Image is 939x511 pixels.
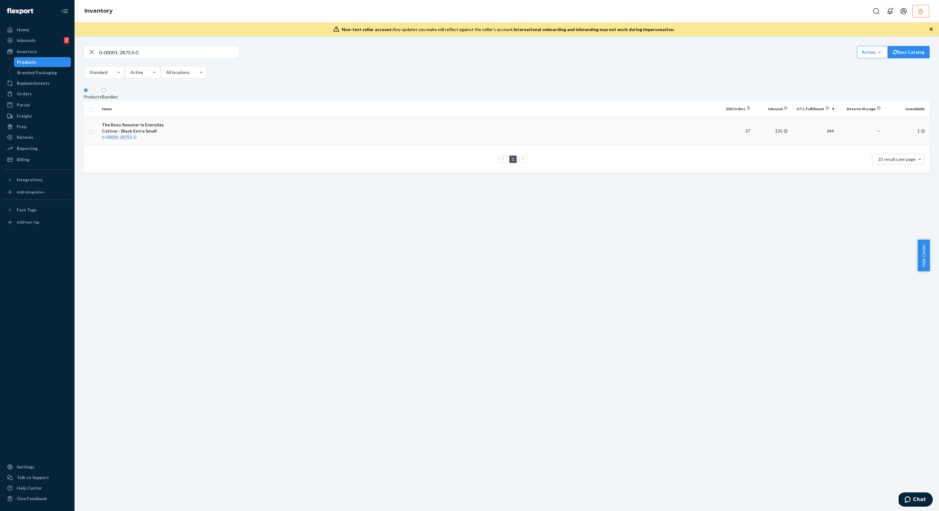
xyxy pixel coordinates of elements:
div: Action [862,49,883,55]
div: Parcel [17,102,30,108]
div: Add Fast Tag [17,219,39,225]
div: Integrations [17,177,43,183]
div: Bundles [102,94,118,100]
span: 25 results per page [878,156,916,162]
iframe: Opens a widget where you can chat to one of our agents [899,492,933,508]
a: Products [14,57,71,67]
div: The Boxy Sweater in Everyday Cotton - Black Extra Small [102,122,167,134]
button: Talk to Support [4,473,71,482]
div: Help Center [17,485,42,491]
div: Talk to Support [17,474,49,481]
input: Bundles [102,88,106,92]
a: Parcel [4,100,71,110]
input: Standard [89,69,90,75]
div: Fast Tags [17,207,37,213]
ol: breadcrumbs [79,2,118,20]
button: Integrations [4,175,71,185]
div: Give Feedback [17,495,47,502]
a: Prep [4,122,71,132]
a: Settings [4,462,71,472]
div: Returns [17,134,33,140]
a: Replenishments [4,78,71,88]
div: Home [17,27,29,33]
em: 00001 [106,134,118,140]
th: DTC Fulfillment [790,102,837,116]
div: Products [84,94,102,100]
th: Name [99,102,169,116]
em: 0 [102,134,104,140]
span: Non-test seller account: [342,27,393,32]
div: Inbounds [17,37,36,43]
div: Freight [17,113,32,119]
span: International onboarding and inbounding may not work during impersonation. [514,27,674,32]
button: Help Center [918,240,930,271]
div: Products [17,59,36,65]
a: Reporting [4,143,71,153]
th: Reserve Storage [837,102,883,116]
button: Close Navigation [58,5,71,17]
td: 135 [753,116,790,145]
a: Inventory [84,7,113,14]
div: Orders [17,91,32,97]
img: Flexport logo [7,8,33,14]
a: Orders [4,89,71,99]
button: Open Search Box [870,5,882,17]
div: Settings [17,464,34,470]
th: 30d Orders [715,102,753,116]
input: Search inventory by name or sku [99,46,239,58]
a: Inventory [4,47,71,57]
button: Fast Tags [4,205,71,215]
a: Add Fast Tag [4,217,71,227]
div: Add Integration [17,189,44,195]
a: Page 1 is your current page [510,156,515,162]
a: Home [4,25,71,35]
div: Reporting [17,145,38,151]
button: Action [857,46,888,58]
td: 37 [715,116,753,145]
a: Returns [4,132,71,142]
button: Give Feedback [4,494,71,504]
div: 7 [64,37,69,43]
td: 1 [883,116,930,145]
div: Any updates you make will reflect against the seller's account. [342,26,674,33]
input: Products [84,88,88,92]
span: — [877,128,881,133]
input: All locations [166,69,166,75]
a: Billing [4,155,71,165]
div: Replenishments [17,80,50,86]
div: Billing [17,156,29,163]
th: Unavailable [883,102,930,116]
div: Prep [17,124,26,130]
a: Add Integration [4,187,71,197]
button: Sync Catalog [888,46,930,58]
button: Open account menu [897,5,910,17]
a: Freight [4,111,71,121]
em: 28753 [120,134,132,140]
div: Branded Packaging [17,70,57,76]
a: Branded Packaging [14,68,71,78]
div: Inventory [17,48,37,55]
div: - - - [102,134,167,140]
em: 0 [134,134,136,140]
th: Inbound [753,102,790,116]
a: Help Center [4,483,71,493]
a: Inbounds7 [4,35,71,45]
button: Open notifications [884,5,896,17]
td: 344 [790,116,837,145]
